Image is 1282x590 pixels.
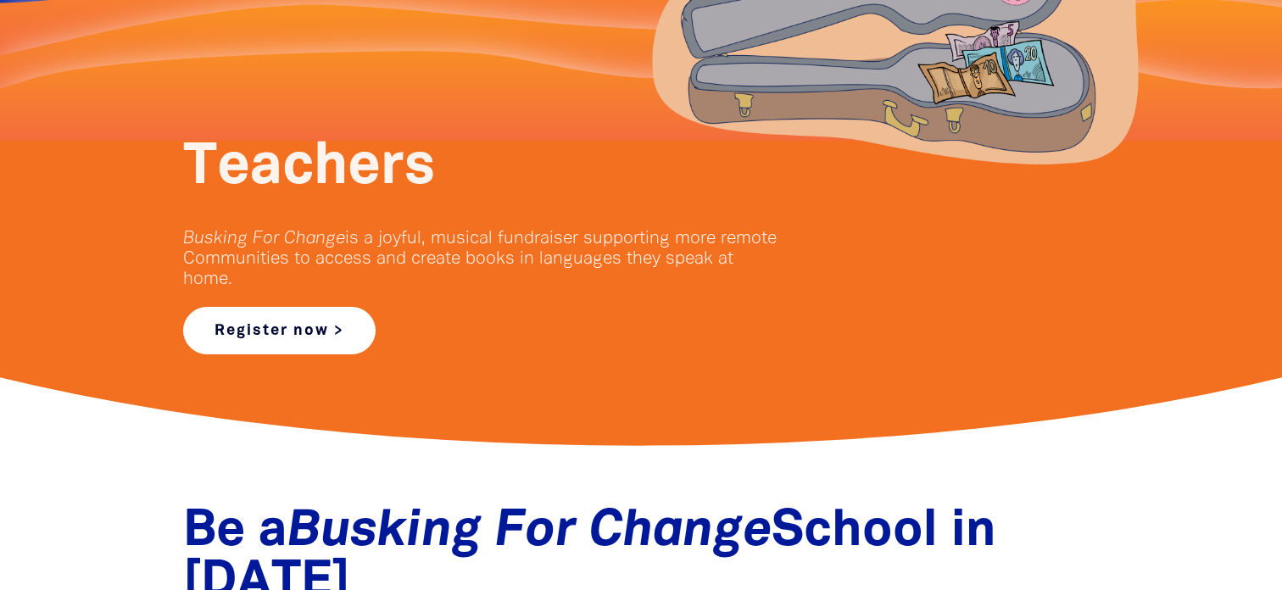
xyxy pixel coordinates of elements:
em: Busking For Change [287,509,772,555]
span: Teachers [183,142,435,194]
a: Register now > [183,307,376,354]
em: Busking For Change [183,231,345,247]
p: is a joyful, musical fundraiser supporting more remote Communities to access and create books in ... [183,229,777,290]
